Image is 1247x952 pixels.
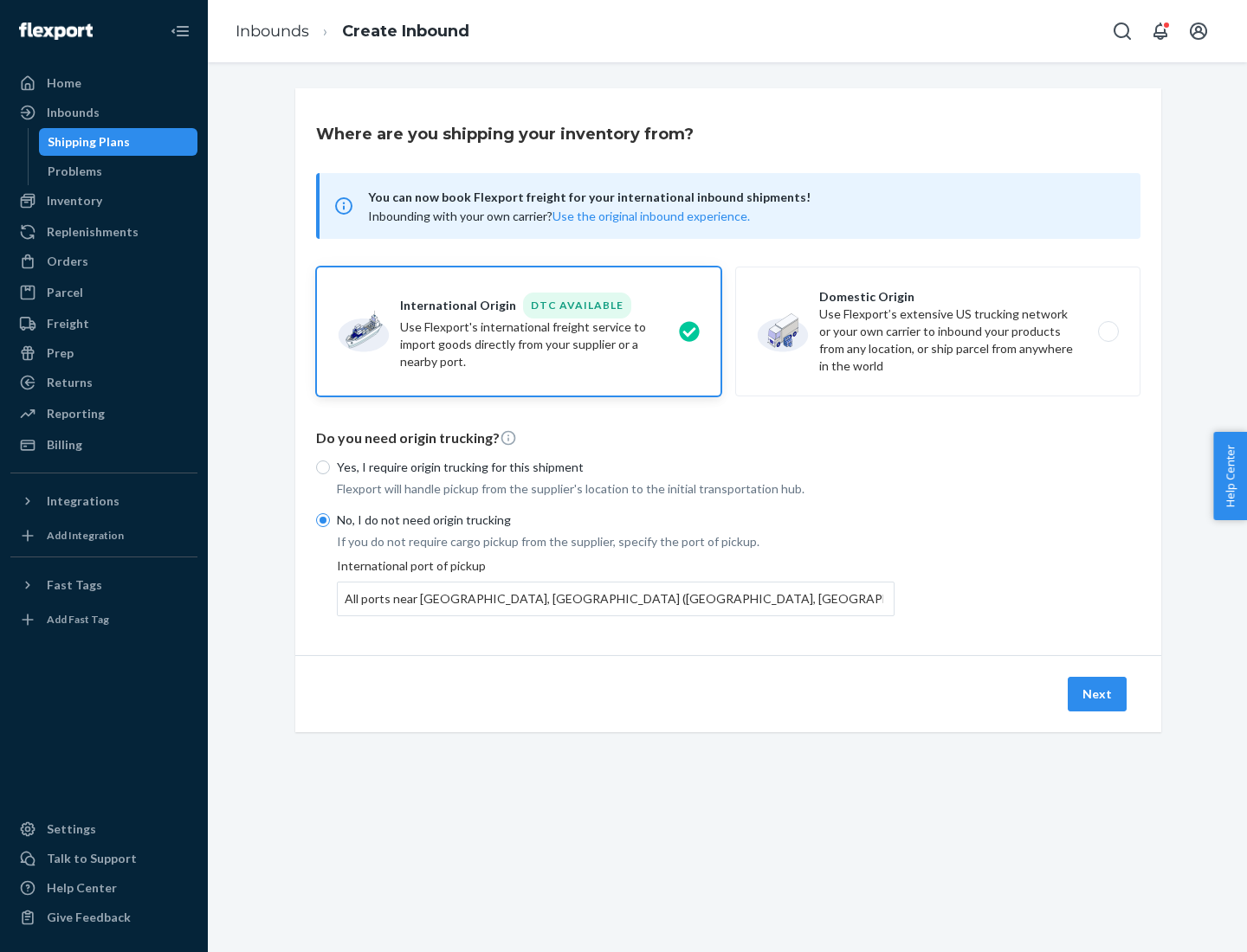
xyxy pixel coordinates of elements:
[47,74,81,92] div: Home
[47,909,131,926] div: Give Feedback
[39,128,198,156] a: Shipping Plans
[316,513,330,527] input: No, I do not need origin trucking
[10,904,197,931] button: Give Feedback
[337,557,895,616] div: International port of pickup
[47,576,102,594] div: Fast Tags
[47,528,124,543] div: Add Integration
[316,123,694,145] h3: Where are you shipping your inventory from?
[47,405,105,422] div: Reporting
[10,310,197,338] a: Freight
[47,192,102,209] div: Inventory
[10,279,197,306] a: Parcel
[19,23,93,40] img: Flexport logo
[10,815,197,843] a: Settings
[236,22,309,41] a: Inbounds
[1105,14,1140,48] button: Open Search Box
[39,158,198,185] a: Problems
[1181,14,1216,48] button: Open account menu
[337,533,895,550] p: If you do not require cargo pickup from the supplier, specify the port of pickup.
[337,511,895,529] p: No, I do not need origin trucking
[552,208,750,225] button: Use the original inbound experience.
[47,104,100,121] div: Inbounds
[222,6,483,57] ol: breadcrumbs
[47,223,139,241] div: Replenishments
[316,428,1140,448] p: Do you need origin trucking?
[47,879,117,897] div: Help Center
[10,248,197,275] a: Orders
[337,480,895,498] p: Flexport will handle pickup from the supplier's location to the initial transportation hub.
[10,845,197,872] a: Talk to Support
[47,436,82,453] div: Billing
[316,460,330,474] input: Yes, I require origin trucking for this shipment
[337,459,895,476] p: Yes, I require origin trucking for this shipment
[10,339,197,367] a: Prep
[48,133,130,151] div: Shipping Plans
[10,571,197,599] button: Fast Tags
[10,400,197,428] a: Reporting
[1068,677,1127,711] button: Next
[47,612,109,627] div: Add Fast Tag
[368,187,1120,208] span: You can now book Flexport freight for your international inbound shipments!
[47,820,96,838] div: Settings
[10,522,197,550] a: Add Integration
[10,606,197,634] a: Add Fast Tag
[10,487,197,515] button: Integrations
[10,431,197,459] a: Billing
[47,315,89,332] div: Freight
[48,163,102,180] div: Problems
[10,69,197,97] a: Home
[10,187,197,215] a: Inventory
[10,218,197,246] a: Replenishments
[368,209,750,223] span: Inbounding with your own carrier?
[47,284,83,301] div: Parcel
[47,344,74,362] div: Prep
[163,14,197,48] button: Close Navigation
[47,492,120,510] div: Integrations
[47,374,93,391] div: Returns
[10,99,197,126] a: Inbounds
[47,253,88,270] div: Orders
[10,369,197,396] a: Returns
[1143,14,1178,48] button: Open notifications
[342,22,469,41] a: Create Inbound
[47,850,137,867] div: Talk to Support
[1213,432,1247,520] button: Help Center
[10,874,197,902] a: Help Center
